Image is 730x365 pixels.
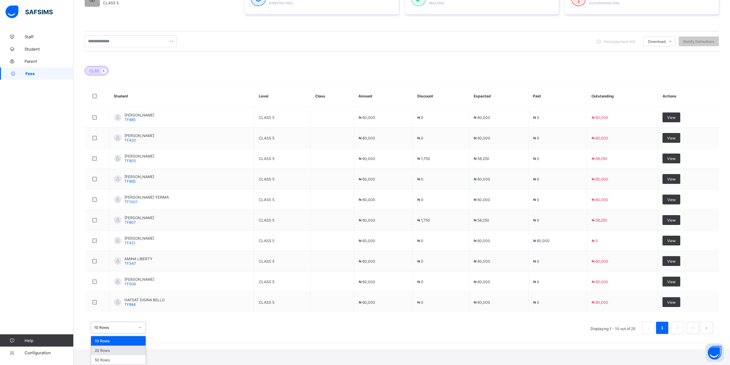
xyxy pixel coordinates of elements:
[474,300,491,305] span: ₦ 60,000
[440,190,451,194] span: [DATE]
[592,238,598,243] span: ₦ 0
[663,116,676,121] span: ₦ 4,000
[440,171,463,175] span: ₦ 215,000.00
[667,136,676,140] span: View
[474,197,491,202] span: ₦ 60,000
[436,111,449,116] span: ₦ 5,000
[359,156,375,161] span: ₦ 60,000
[103,1,119,5] span: CLASS 5
[474,279,491,284] span: ₦ 60,000
[667,259,676,264] span: View
[663,106,676,110] span: ₦ 6,000
[538,132,575,137] td: 1
[436,127,451,131] span: ₦ 15,000
[436,101,453,105] span: ₦ 135,000
[354,85,413,107] th: Amount
[6,6,53,18] img: safsims
[25,71,74,76] span: Fees
[417,300,423,305] span: ₦ 0
[688,57,717,62] span: Download receipt
[357,10,377,17] img: receipt.26f346b57495a98c98ef9b0bc63aa4d8.svg
[124,113,154,117] span: [PERSON_NAME]
[359,238,375,243] span: ₦ 60,000
[436,116,449,121] span: ₦ 4,000
[91,346,146,355] div: 20 Rows
[667,197,676,202] span: View
[417,197,423,202] span: ₦ 0
[25,47,74,51] span: Student
[701,322,713,334] li: 下一页
[592,156,607,161] span: ₦ 58,250
[25,59,74,64] span: Parent
[417,177,423,181] span: ₦ 0
[58,127,435,131] div: NOTE BOOKS AND WRITING MATERIALS
[58,132,435,136] div: ICT
[58,116,435,121] div: MEDICAL FEES
[663,132,676,136] span: ₦ 5,000
[90,69,99,73] span: CLS5
[259,197,274,202] span: CLASS 5
[436,96,538,101] th: unit price
[124,158,136,163] span: TF805
[658,85,719,107] th: Actions
[259,238,274,243] span: CLASS 5
[417,218,430,222] span: ₦ 1,750
[533,259,539,264] span: ₦ 0
[533,156,539,161] span: ₦ 0
[311,85,354,107] th: Class
[642,322,655,334] button: prev page
[705,344,724,362] button: Open asap
[359,197,375,202] span: ₦ 60,000
[25,34,74,39] span: Staff
[14,78,720,82] span: PRIMARY 4
[360,20,375,36] img: ALHAMIDEEN ACADEMY
[254,85,311,107] th: Level
[538,96,575,101] th: qty
[587,85,658,107] th: Outstanding
[11,156,42,160] span: TOTAL EXPECTED
[687,322,699,334] li: 3
[269,1,293,5] span: Expected Fees
[11,190,35,194] span: Payment Date
[94,325,135,330] div: 10 Rows
[124,257,152,261] span: AMINA LIBERTY
[413,85,469,107] th: Discount
[538,106,575,111] td: 1
[124,298,165,302] span: HAFSAT DISINA BELLO
[538,116,575,121] td: 1
[533,177,539,181] span: ₦ 0
[11,205,48,209] span: Payment Recorded By
[11,171,33,175] span: Amount Paid
[604,39,636,44] span: Send payment link
[469,85,528,107] th: Expected
[683,39,714,44] span: Notify Defaulters
[359,177,375,181] span: ₦ 60,000
[91,355,146,365] div: 50 Rows
[661,122,676,126] span: ₦ 45,000
[91,336,146,346] div: 10 Rows
[14,70,720,75] span: NASRULLAH [PERSON_NAME]
[667,115,676,120] span: View
[342,39,396,44] span: ALHAMIDEEN ACADEMY
[642,322,655,334] li: 上一页
[436,132,449,136] span: ₦ 5,000
[124,302,136,307] span: TF884
[533,279,539,284] span: ₦ 0
[701,322,713,334] button: next page
[359,115,375,120] span: ₦ 60,000
[359,259,375,264] span: ₦ 60,000
[124,261,136,266] span: TF347
[592,177,608,181] span: ₦ 60,000
[533,218,539,222] span: ₦ 0
[440,156,463,160] span: ₦ 215,000.00
[474,218,490,222] span: ₦ 58,250
[533,197,539,202] span: ₦ 0
[124,179,136,184] span: TF895
[592,300,608,305] span: ₦ 60,000
[440,179,452,183] span: ₦ 0.00
[586,322,640,334] li: Displaying 1 - 10 out of 25
[671,322,684,334] li: 2
[533,115,539,120] span: ₦ 0
[11,197,40,202] span: Payment Method
[592,279,608,284] span: ₦ 60,000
